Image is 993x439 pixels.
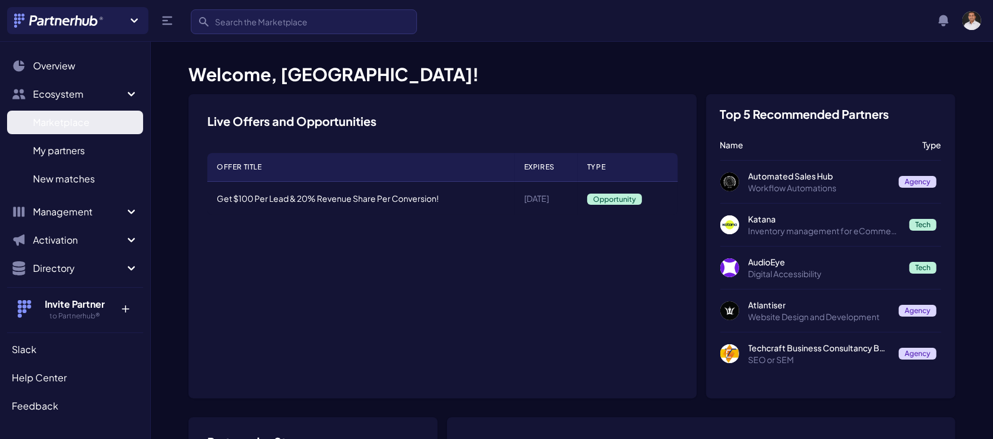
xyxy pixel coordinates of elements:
[515,153,578,182] th: Expires
[720,170,941,194] a: Automated Sales Hub Automated Sales Hub Workflow Automations Agency
[749,213,900,225] p: Katana
[749,256,900,268] p: AudioEye
[14,14,104,28] img: Partnerhub® Logo
[720,301,739,320] img: Atlantiser
[720,258,739,277] img: AudioEye
[720,299,941,322] a: Atlantiser Atlantiser Website Design and Development Agency
[899,305,936,317] span: Agency
[7,139,143,162] a: My partners
[33,261,124,275] span: Directory
[749,182,889,194] p: Workflow Automations
[33,87,124,101] span: Ecosystem
[515,182,578,215] td: [DATE]
[33,144,85,158] span: My partners
[899,348,936,360] span: Agency
[7,167,143,191] a: New matches
[188,63,479,85] span: Welcome, [GEOGRAPHIC_DATA]!
[12,371,67,385] span: Help Center
[33,59,75,73] span: Overview
[909,219,936,231] span: Tech
[12,399,58,413] span: Feedback
[749,268,900,280] p: Digital Accessibility
[720,213,941,237] a: Katana Katana Inventory management for eCommerce, Katana Cloud Inventory Tech
[7,287,143,330] button: Invite Partner to Partnerhub® +
[962,11,981,30] img: user photo
[720,108,889,120] h3: Top 5 Recommended Partners
[7,366,143,390] a: Help Center
[7,200,143,224] button: Management
[7,54,143,78] a: Overview
[7,338,143,361] a: Slack
[909,262,936,274] span: Tech
[720,344,739,363] img: Techcraft Business Consultancy B2B
[749,311,889,322] p: Website Design and Development
[720,256,941,280] a: AudioEye AudioEye Digital Accessibility Tech
[33,205,124,219] span: Management
[749,354,889,365] p: SEO or SEM
[37,311,113,321] h5: to Partnerhub®
[578,153,678,182] th: Type
[207,113,376,129] h3: Live Offers and Opportunities
[720,139,913,151] p: Name
[7,111,143,134] a: Marketplace
[191,9,417,34] input: Search the Marketplace
[7,82,143,106] button: Ecosystem
[587,194,642,205] span: Opportunity
[217,193,439,204] a: Get $100 Per Lead & 20% Revenue Share Per Conversion!
[33,233,124,247] span: Activation
[922,139,941,151] p: Type
[33,115,90,129] span: Marketplace
[749,225,900,237] p: Inventory management for eCommerce, Katana Cloud Inventory
[12,342,37,357] span: Slack
[899,176,936,188] span: Agency
[37,297,113,311] h4: Invite Partner
[7,257,143,280] button: Directory
[7,394,143,418] a: Feedback
[33,172,95,186] span: New matches
[720,172,739,191] img: Automated Sales Hub
[720,215,739,234] img: Katana
[207,153,515,182] th: Offer Title
[113,297,138,316] p: +
[749,342,889,354] p: Techcraft Business Consultancy B2B
[749,170,889,182] p: Automated Sales Hub
[7,228,143,252] button: Activation
[749,299,889,311] p: Atlantiser
[720,342,941,365] a: Techcraft Business Consultancy B2B Techcraft Business Consultancy B2B SEO or SEM Agency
